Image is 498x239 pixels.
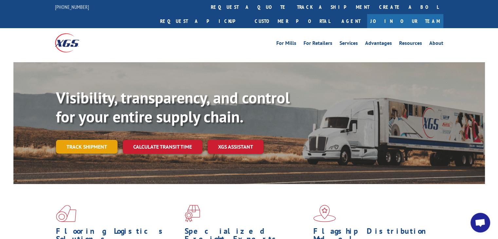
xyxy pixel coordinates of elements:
[56,87,290,127] b: Visibility, transparency, and control for your entire supply chain.
[365,41,392,48] a: Advantages
[470,213,490,232] a: Open chat
[123,140,202,154] a: Calculate transit time
[55,4,89,10] a: [PHONE_NUMBER]
[250,14,335,28] a: Customer Portal
[399,41,422,48] a: Resources
[208,140,264,154] a: XGS ASSISTANT
[56,205,76,222] img: xgs-icon-total-supply-chain-intelligence-red
[304,41,332,48] a: For Retailers
[340,41,358,48] a: Services
[367,14,443,28] a: Join Our Team
[155,14,250,28] a: Request a pickup
[276,41,296,48] a: For Mills
[335,14,367,28] a: Agent
[313,205,336,222] img: xgs-icon-flagship-distribution-model-red
[185,205,200,222] img: xgs-icon-focused-on-flooring-red
[429,41,443,48] a: About
[56,140,118,154] a: Track shipment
